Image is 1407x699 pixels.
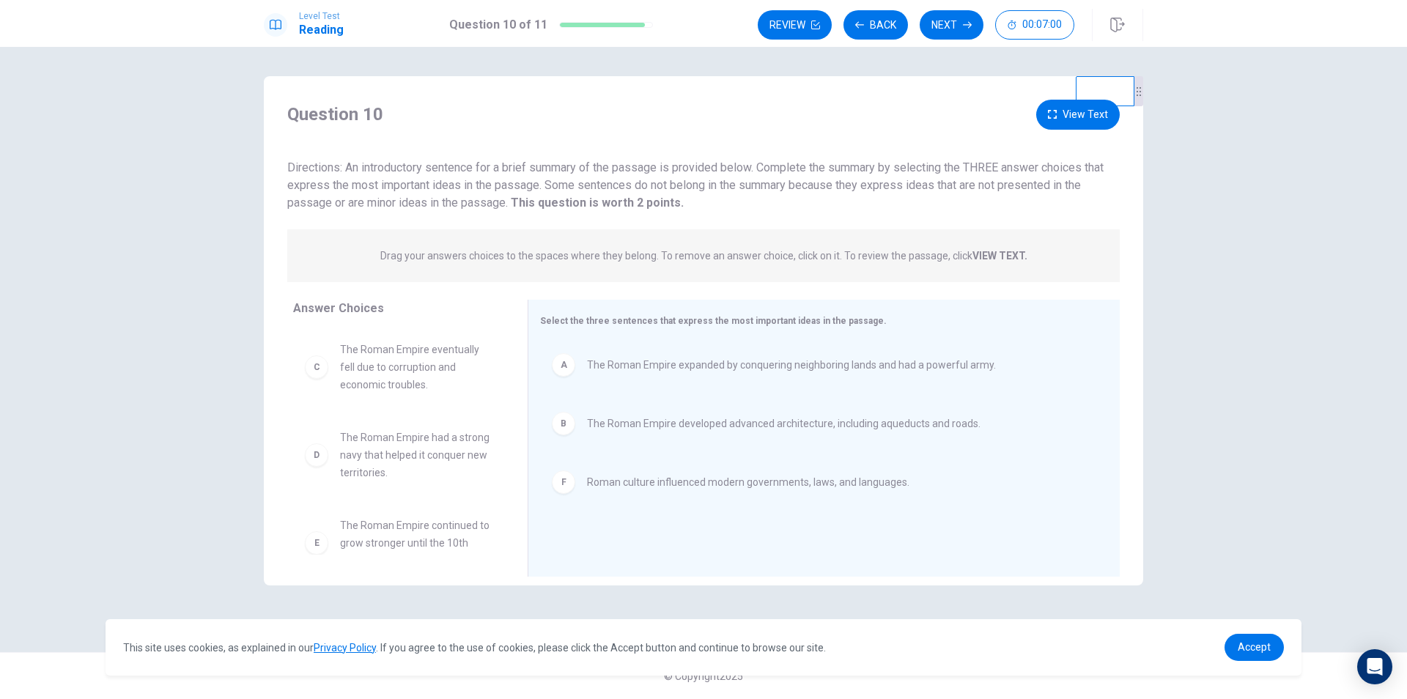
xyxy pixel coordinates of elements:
div: E [305,531,328,555]
p: Drag your answers choices to the spaces where they belong. To remove an answer choice, click on i... [380,250,1027,262]
div: CThe Roman Empire eventually fell due to corruption and economic troubles. [293,329,504,405]
span: Roman culture influenced modern governments, laws, and languages. [587,473,909,491]
strong: VIEW TEXT. [972,250,1027,262]
div: F [552,470,575,494]
h1: Question 10 of 11 [449,16,547,34]
div: FRoman culture influenced modern governments, laws, and languages. [540,459,1096,506]
div: Open Intercom Messenger [1357,649,1392,684]
span: This site uses cookies, as explained in our . If you agree to the use of cookies, please click th... [123,642,826,654]
h4: Question 10 [287,103,383,126]
div: DThe Roman Empire had a strong navy that helped it conquer new territories. [293,417,504,493]
div: cookieconsent [106,619,1301,676]
span: The Roman Empire developed advanced architecture, including aqueducts and roads. [587,415,981,432]
div: B [552,412,575,435]
span: Answer Choices [293,301,384,315]
button: View Text [1036,100,1120,130]
span: Level Test [299,11,344,21]
div: AThe Roman Empire expanded by conquering neighboring lands and had a powerful army. [540,341,1096,388]
strong: This question is worth 2 points. [508,196,684,210]
span: 00:07:00 [1022,19,1062,31]
a: dismiss cookie message [1225,634,1284,661]
span: The Roman Empire continued to grow stronger until the 10th century. [340,517,492,569]
div: A [552,353,575,377]
span: The Roman Empire eventually fell due to corruption and economic troubles. [340,341,492,393]
button: Review [758,10,832,40]
span: The Roman Empire expanded by conquering neighboring lands and had a powerful army. [587,356,996,374]
span: Directions: An introductory sentence for a brief summary of the passage is provided below. Comple... [287,160,1104,210]
span: Select the three sentences that express the most important ideas in the passage. [540,316,887,326]
button: Next [920,10,983,40]
span: © Copyright 2025 [664,670,743,682]
h1: Reading [299,21,344,39]
button: Back [843,10,908,40]
a: Privacy Policy [314,642,376,654]
div: EThe Roman Empire continued to grow stronger until the 10th century. [293,505,504,581]
div: BThe Roman Empire developed advanced architecture, including aqueducts and roads. [540,400,1096,447]
span: The Roman Empire had a strong navy that helped it conquer new territories. [340,429,492,481]
button: 00:07:00 [995,10,1074,40]
span: Accept [1238,641,1271,653]
div: C [305,355,328,379]
div: D [305,443,328,467]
